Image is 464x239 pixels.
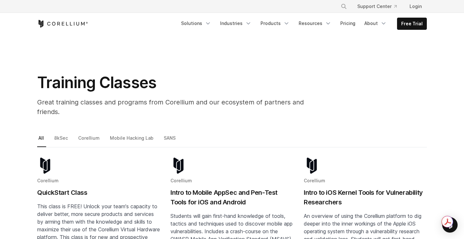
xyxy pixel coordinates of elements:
h2: Intro to Mobile AppSec and Pen-Test Tools for iOS and Android [170,188,294,207]
a: All [37,134,46,147]
a: Support Center [352,1,402,12]
h2: QuickStart Class [37,188,160,197]
p: Great training classes and programs from Corellium and our ecosystem of partners and friends. [37,97,326,117]
a: Corellium Home [37,20,88,28]
a: 8kSec [53,134,70,147]
a: Solutions [177,18,215,29]
a: SANS [162,134,178,147]
img: corellium-logo-icon-dark [304,158,320,174]
span: Corellium [304,178,325,183]
a: Mobile Hacking Lab [109,134,156,147]
a: Industries [216,18,255,29]
a: About [360,18,391,29]
div: Navigation Menu [177,18,427,30]
img: corellium-logo-icon-dark [170,158,186,174]
span: Corellium [37,178,59,183]
a: Products [257,18,294,29]
h2: Intro to iOS Kernel Tools for Vulnerability Researchers [304,188,427,207]
span: Corellium [170,178,192,183]
button: Search [338,1,350,12]
div: Navigation Menu [333,1,427,12]
a: Corellium [77,134,102,147]
a: Login [404,1,427,12]
img: corellium-logo-icon-dark [37,158,53,174]
h1: Training Classes [37,73,326,92]
a: Pricing [336,18,359,29]
a: Free Trial [397,18,427,29]
a: Resources [295,18,335,29]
